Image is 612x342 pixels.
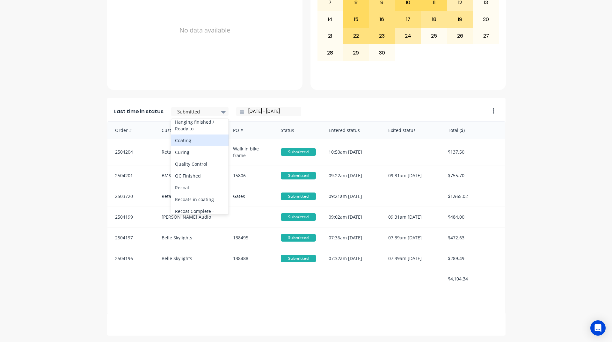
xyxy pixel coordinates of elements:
div: Curing [171,146,229,158]
div: 138495 [227,228,274,248]
div: Open Intercom Messenger [590,320,606,336]
div: $289.49 [441,248,505,269]
div: QC Finished [171,170,229,182]
div: 14 [317,11,343,27]
input: Filter by date [244,107,299,116]
div: 18 [421,11,447,27]
div: 2504196 [107,248,155,269]
div: 10:50am [DATE] [322,139,382,165]
div: 19 [447,11,473,27]
div: Status [274,122,322,139]
span: Submitted [281,193,316,200]
div: Recoats in coating [171,193,229,205]
span: Submitted [281,148,316,156]
div: Customer [155,122,227,139]
div: 2504201 [107,165,155,186]
div: 23 [369,28,395,44]
div: 21 [317,28,343,44]
div: Exited status [382,122,441,139]
div: 07:39am [DATE] [382,228,441,248]
div: 2504204 [107,139,155,165]
div: 07:36am [DATE] [322,228,382,248]
div: Entered status [322,122,382,139]
div: Total ($) [441,122,505,139]
div: Belle Skylights [155,228,227,248]
span: Submitted [281,213,316,221]
div: BMS Beta Metal Spinning [155,165,227,186]
div: 16 [369,11,395,27]
span: Submitted [281,255,316,262]
div: 2504197 [107,228,155,248]
div: $472.63 [441,228,505,248]
span: Submitted [281,172,316,179]
div: $1,965.02 [441,186,505,207]
div: Quality Control [171,158,229,170]
div: 28 [317,45,343,61]
div: 07:39am [DATE] [382,248,441,269]
div: $4,104.34 [441,269,505,288]
div: 2503720 [107,186,155,207]
div: $484.00 [441,207,505,227]
div: 26 [447,28,473,44]
div: Walk in bike frame [227,139,274,165]
div: 20 [473,11,499,27]
div: 09:31am [DATE] [382,207,441,227]
div: 17 [395,11,421,27]
div: PO # [227,122,274,139]
div: Recoat Complete - Notify Customer [171,205,229,224]
div: Retail Customers [155,139,227,165]
div: $137.50 [441,139,505,165]
div: 25 [421,28,447,44]
div: $755.70 [441,165,505,186]
div: 30 [369,45,395,61]
div: 15806 [227,165,274,186]
div: 09:22am [DATE] [322,165,382,186]
div: Recoat [171,182,229,193]
div: Gates [227,186,274,207]
div: 09:21am [DATE] [322,186,382,207]
div: Hanging finished / Ready to [171,116,229,135]
div: 2504199 [107,207,155,227]
div: 15 [343,11,369,27]
div: 24 [395,28,421,44]
div: 138488 [227,248,274,269]
span: Submitted [281,234,316,242]
div: Coating [171,135,229,146]
div: 27 [473,28,499,44]
span: Last time in status [114,108,164,115]
div: 07:32am [DATE] [322,248,382,269]
div: Belle Skylights [155,248,227,269]
div: Order # [107,122,155,139]
div: 22 [343,28,369,44]
div: Retail Customers [155,186,227,207]
div: [PERSON_NAME] Audio [155,207,227,227]
div: 29 [343,45,369,61]
div: 09:02am [DATE] [322,207,382,227]
div: 09:31am [DATE] [382,165,441,186]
